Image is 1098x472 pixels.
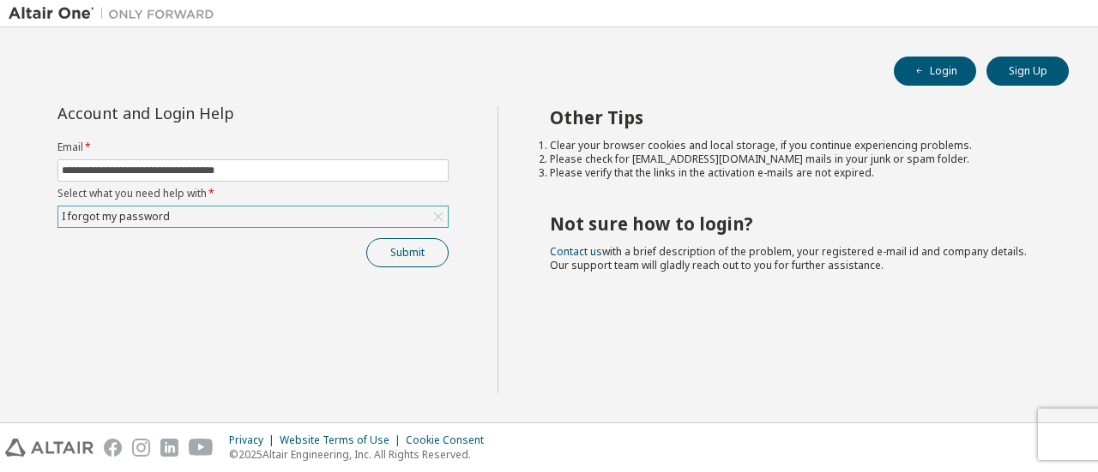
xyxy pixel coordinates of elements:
[550,152,1039,166] li: Please check for [EMAIL_ADDRESS][DOMAIN_NAME] mails in your junk or spam folder.
[160,439,178,457] img: linkedin.svg
[550,244,1027,272] span: with a brief description of the problem, your registered e-mail id and company details. Our suppo...
[229,447,494,462] p: © 2025 Altair Engineering, Inc. All Rights Reserved.
[229,433,280,447] div: Privacy
[57,140,449,154] label: Email
[9,5,223,22] img: Altair One
[550,166,1039,180] li: Please verify that the links in the activation e-mails are not expired.
[550,212,1039,235] h2: Not sure how to login?
[189,439,214,457] img: youtube.svg
[550,106,1039,128] h2: Other Tips
[280,433,406,447] div: Website Terms of Use
[550,244,602,259] a: Contact us
[132,439,150,457] img: instagram.svg
[5,439,94,457] img: altair_logo.svg
[57,187,449,200] label: Select what you need help with
[104,439,122,457] img: facebook.svg
[59,207,172,226] div: I forgot my password
[894,57,976,86] button: Login
[550,139,1039,152] li: Clear your browser cookies and local storage, if you continue experiencing problems.
[57,106,371,120] div: Account and Login Help
[366,238,449,267] button: Submit
[986,57,1069,86] button: Sign Up
[406,433,494,447] div: Cookie Consent
[58,206,448,227] div: I forgot my password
